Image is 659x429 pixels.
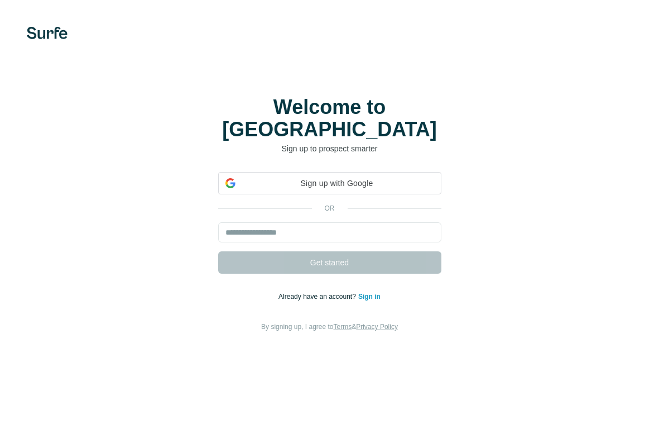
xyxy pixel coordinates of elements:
[358,293,381,301] a: Sign in
[218,172,441,194] div: Sign up with Google
[356,323,398,331] a: Privacy Policy
[218,96,441,141] h1: Welcome to [GEOGRAPHIC_DATA]
[261,323,398,331] span: By signing up, I agree to &
[278,293,358,301] span: Already have an account?
[334,323,352,331] a: Terms
[27,27,68,39] img: Surfe's logo
[312,203,348,213] p: or
[218,143,441,154] p: Sign up to prospect smarter
[240,178,434,189] span: Sign up with Google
